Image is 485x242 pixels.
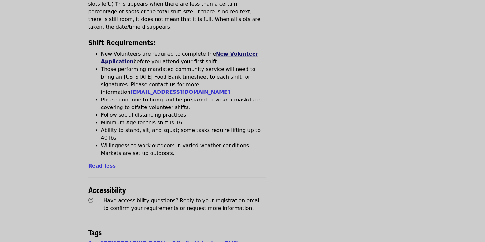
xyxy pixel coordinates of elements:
[88,162,116,170] button: Read less
[101,51,258,65] a: New Volunteer Application
[101,111,266,119] li: Follow social distancing practices
[88,226,102,238] span: Tags
[88,184,126,195] span: Accessibility
[101,50,266,66] li: New Volunteers are required to complete the before you attend your first shift.
[101,96,266,111] li: Please continue to bring and be prepared to wear a mask/face covering to offsite volunteer shifts.
[101,127,266,142] li: Ability to stand, sit, and squat; some tasks require lifting up to 40 lbs
[88,163,116,169] span: Read less
[101,142,266,157] li: Willingness to work outdoors in varied weather conditions. Markets are set up outdoors.
[88,38,266,47] h3: Shift Requirements:
[88,197,93,204] i: question-circle icon
[101,119,266,127] li: Minimum Age for this shift is 16
[130,89,230,95] a: [EMAIL_ADDRESS][DOMAIN_NAME]
[103,197,261,211] span: Have accessibility questions? Reply to your registration email to confirm your requirements or re...
[101,66,266,96] li: Those performing mandated community service will need to bring an [US_STATE] Food Bank timesheet ...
